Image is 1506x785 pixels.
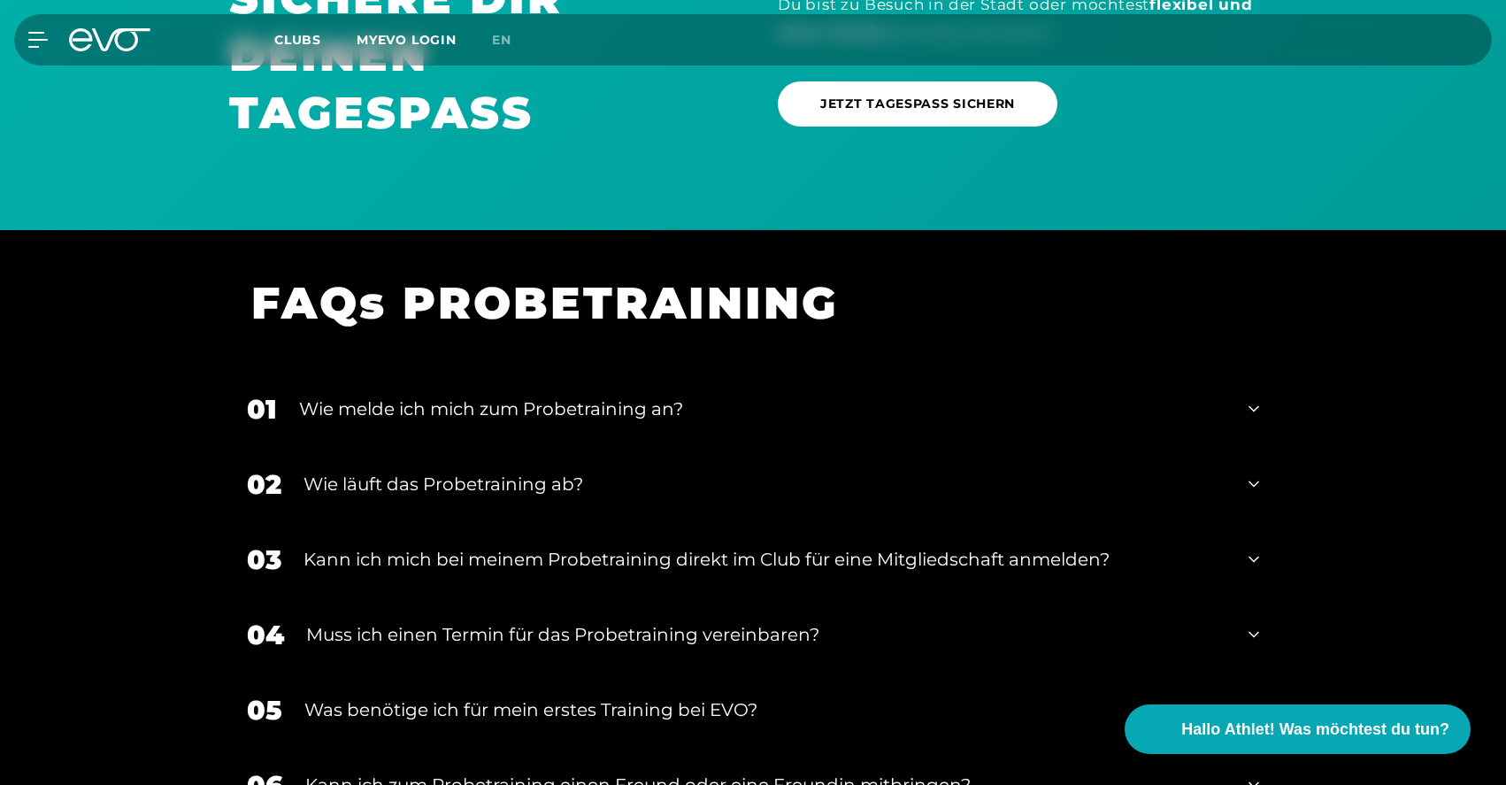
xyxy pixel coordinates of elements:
[820,95,1015,113] span: JETZT TAGESPASS SICHERN
[247,615,284,655] div: 04
[274,31,357,48] a: Clubs
[1181,718,1449,742] span: Hallo Athlet! Was möchtest du tun?
[251,274,1233,332] h1: FAQs PROBETRAINING
[492,32,511,48] span: en
[492,30,533,50] a: en
[247,540,281,580] div: 03
[274,32,321,48] span: Clubs
[304,471,1226,497] div: Wie läuft das Probetraining ab?
[357,32,457,48] a: MYEVO LOGIN
[247,690,282,730] div: 05
[778,81,1057,127] a: JETZT TAGESPASS SICHERN
[306,621,1226,648] div: Muss ich einen Termin für das Probetraining vereinbaren?
[304,696,1226,723] div: Was benötige ich für mein erstes Training bei EVO?
[304,546,1226,573] div: Kann ich mich bei meinem Probetraining direkt im Club für eine Mitgliedschaft anmelden?
[1125,704,1471,754] button: Hallo Athlet! Was möchtest du tun?
[247,389,277,429] div: 01
[299,396,1226,422] div: Wie melde ich mich zum Probetraining an?
[247,465,281,504] div: 02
